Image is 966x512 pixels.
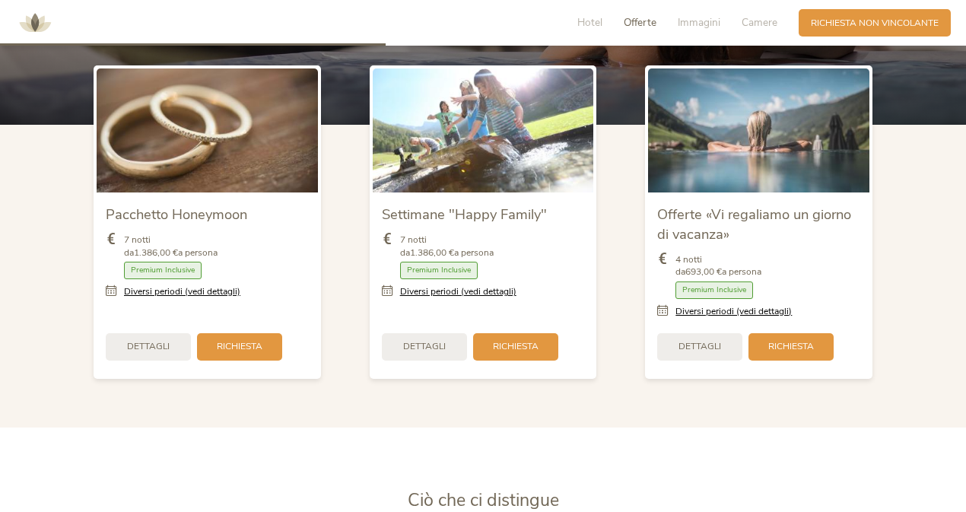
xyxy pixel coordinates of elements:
span: Offerte [624,15,656,30]
img: Offerte «Vi regaliamo un giorno di vacanza» [648,68,869,192]
a: Diversi periodi (vedi dettagli) [675,305,792,318]
span: 7 notti da a persona [124,234,218,259]
span: Premium Inclusive [124,262,202,279]
a: Diversi periodi (vedi dettagli) [124,285,240,298]
span: Richiesta [768,340,814,353]
span: 7 notti da a persona [400,234,494,259]
span: Offerte «Vi regaliamo un giorno di vacanza» [657,205,851,243]
span: Hotel [577,15,602,30]
img: Settimane "Happy Family" [373,68,594,192]
span: Immagini [678,15,720,30]
span: Dettagli [678,340,721,353]
span: Premium Inclusive [675,281,753,299]
span: Ciò che ci distingue [408,488,559,512]
span: 4 notti da a persona [675,253,761,279]
span: Richiesta non vincolante [811,17,939,30]
span: Richiesta [493,340,539,353]
span: Premium Inclusive [400,262,478,279]
a: Diversi periodi (vedi dettagli) [400,285,516,298]
span: Settimane "Happy Family" [382,205,547,224]
span: Pacchetto Honeymoon [106,205,247,224]
b: 693,00 € [685,266,722,278]
img: Pacchetto Honeymoon [97,68,318,192]
a: AMONTI & LUNARIS Wellnessresort [12,18,58,27]
span: Richiesta [217,340,262,353]
span: Dettagli [403,340,446,353]
span: Dettagli [127,340,170,353]
b: 1.386,00 € [134,246,178,259]
span: Camere [742,15,777,30]
b: 1.386,00 € [410,246,454,259]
